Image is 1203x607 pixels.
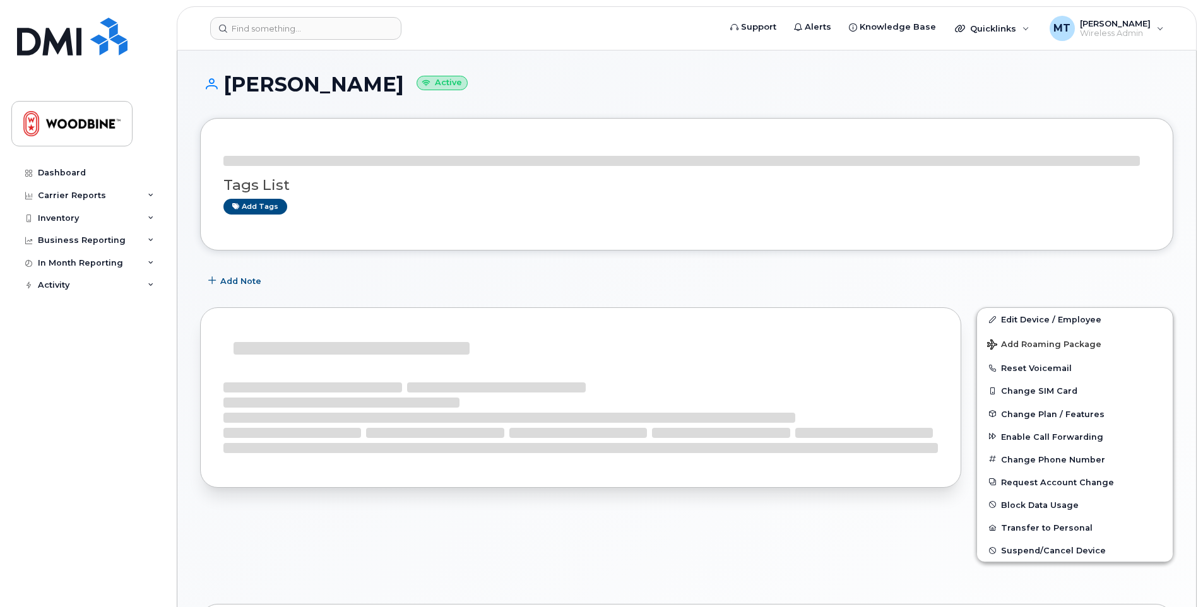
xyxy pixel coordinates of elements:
a: Add tags [223,199,287,215]
button: Block Data Usage [977,493,1173,516]
button: Request Account Change [977,471,1173,493]
button: Enable Call Forwarding [977,425,1173,448]
button: Change Phone Number [977,448,1173,471]
small: Active [417,76,468,90]
button: Add Roaming Package [977,331,1173,357]
span: Enable Call Forwarding [1001,432,1103,441]
span: Add Roaming Package [987,339,1101,351]
h1: [PERSON_NAME] [200,73,1173,95]
span: Suspend/Cancel Device [1001,546,1106,555]
span: Add Note [220,275,261,287]
button: Reset Voicemail [977,357,1173,379]
button: Change SIM Card [977,379,1173,402]
button: Suspend/Cancel Device [977,539,1173,562]
span: Change Plan / Features [1001,409,1105,418]
a: Edit Device / Employee [977,308,1173,331]
button: Change Plan / Features [977,403,1173,425]
button: Add Note [200,269,272,292]
h3: Tags List [223,177,1150,193]
button: Transfer to Personal [977,516,1173,539]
